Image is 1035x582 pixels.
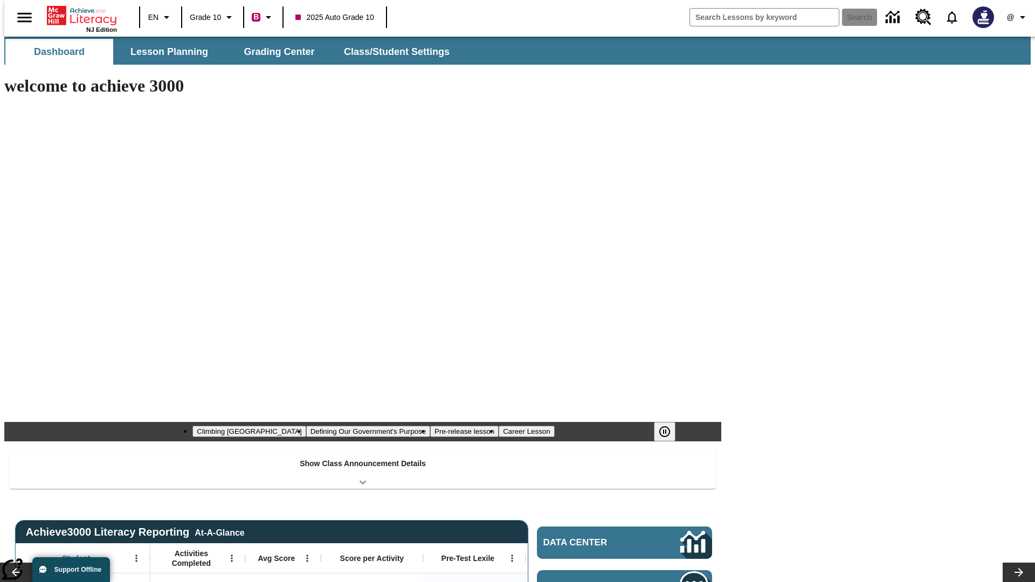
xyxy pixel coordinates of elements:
img: Avatar [972,6,994,28]
span: Score per Activity [340,553,404,563]
span: Support Offline [54,566,101,573]
button: Slide 1 Climbing Mount Tai [192,426,306,437]
span: Pre-Test Lexile [441,553,495,563]
button: Boost Class color is violet red. Change class color [247,8,279,27]
span: Grade 10 [190,12,221,23]
span: 2025 Auto Grade 10 [295,12,374,23]
a: Resource Center, Will open in new tab [909,3,938,32]
button: Open Menu [504,550,520,566]
h1: welcome to achieve 3000 [4,76,721,96]
button: Grading Center [225,39,333,65]
span: Avg Score [258,553,295,563]
span: Student [62,553,90,563]
a: Notifications [938,3,966,31]
span: Data Center [543,537,644,548]
span: @ [1006,12,1014,23]
div: Home [47,4,117,33]
button: Lesson Planning [115,39,223,65]
button: Open Menu [224,550,240,566]
span: B [253,10,259,24]
span: NJ Edition [86,26,117,33]
button: Support Offline [32,557,110,582]
button: Dashboard [5,39,113,65]
div: Show Class Announcement Details [10,452,716,489]
span: Achieve3000 Literacy Reporting [26,526,245,538]
p: Show Class Announcement Details [300,458,426,469]
button: Slide 2 Defining Our Government's Purpose [306,426,430,437]
button: Open Menu [128,550,144,566]
a: Data Center [537,526,712,559]
button: Pause [654,422,675,441]
button: Grade: Grade 10, Select a grade [185,8,240,27]
div: At-A-Glance [195,526,244,538]
div: SubNavbar [4,39,459,65]
button: Select a new avatar [966,3,1000,31]
button: Slide 3 Pre-release lesson [430,426,499,437]
a: Data Center [879,3,909,32]
div: Pause [654,422,686,441]
span: EN [148,12,158,23]
button: Open Menu [299,550,315,566]
input: search field [690,9,839,26]
a: Home [47,5,117,26]
span: Activities Completed [156,549,227,568]
button: Profile/Settings [1000,8,1035,27]
button: Class/Student Settings [335,39,458,65]
div: SubNavbar [4,37,1031,65]
button: Language: EN, Select a language [143,8,178,27]
button: Lesson carousel, Next [1003,563,1035,582]
button: Open side menu [9,2,40,33]
button: Slide 4 Career Lesson [499,426,554,437]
